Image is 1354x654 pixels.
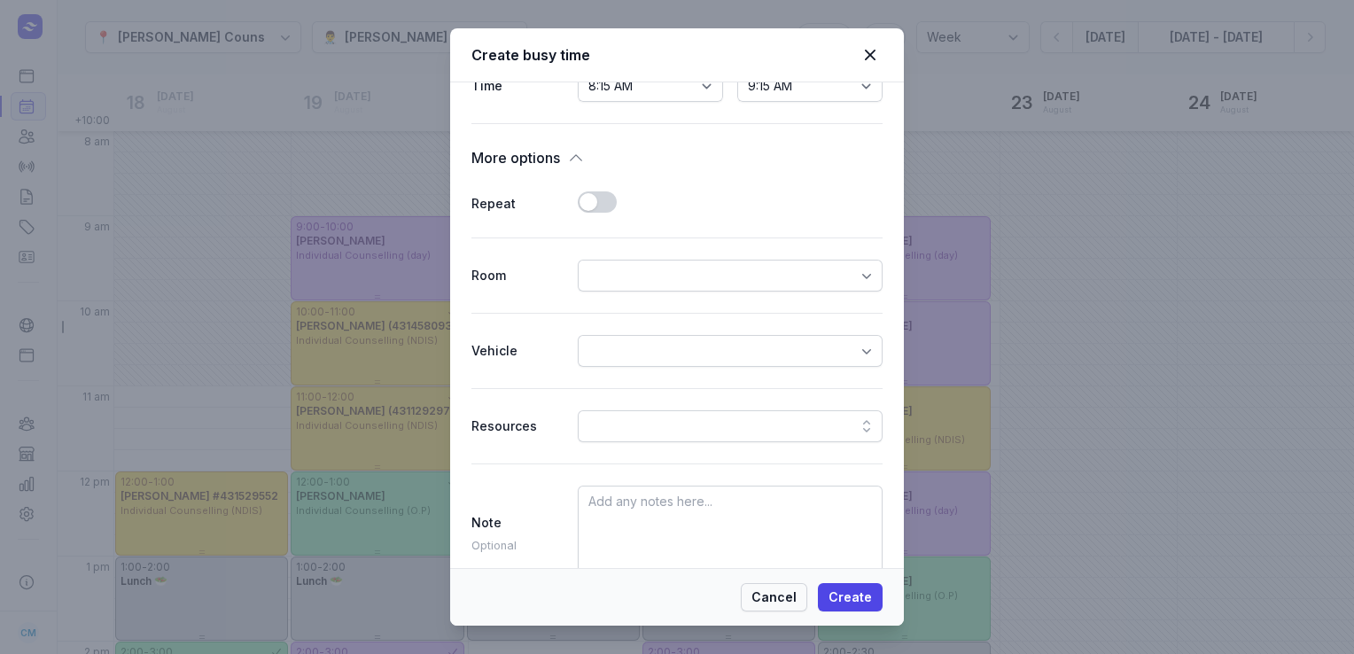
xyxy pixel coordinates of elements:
[471,340,564,362] div: Vehicle
[471,265,564,286] div: Room
[471,416,564,437] div: Resources
[818,583,883,611] button: Create
[471,75,564,97] div: Time
[829,587,872,608] span: Create
[471,539,517,552] small: Optional
[741,583,807,611] button: Cancel
[751,587,797,608] span: Cancel
[471,193,564,214] div: Repeat
[471,512,564,533] div: Note
[471,145,560,170] span: More options
[471,44,858,66] div: Create busy time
